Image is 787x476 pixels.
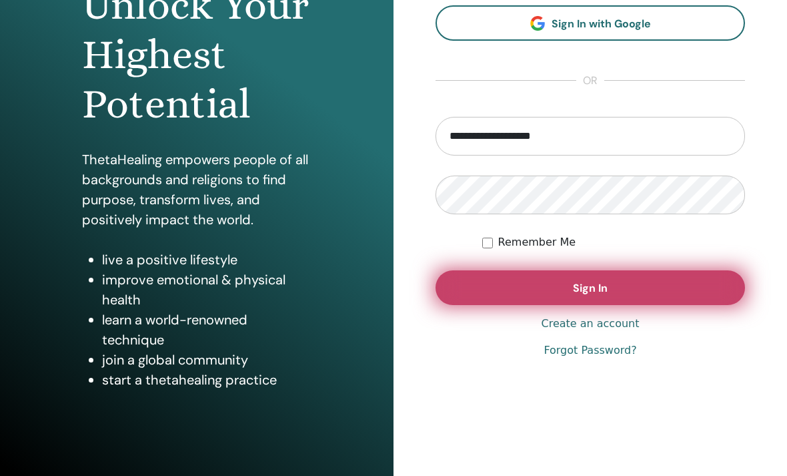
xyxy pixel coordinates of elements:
[498,234,576,250] label: Remember Me
[102,370,311,390] li: start a thetahealing practice
[436,5,745,41] a: Sign In with Google
[552,17,651,31] span: Sign In with Google
[436,270,745,305] button: Sign In
[573,281,608,295] span: Sign In
[482,234,745,250] div: Keep me authenticated indefinitely or until I manually logout
[102,250,311,270] li: live a positive lifestyle
[544,342,636,359] a: Forgot Password?
[102,270,311,310] li: improve emotional & physical health
[102,310,311,350] li: learn a world-renowned technique
[576,73,604,89] span: or
[102,350,311,370] li: join a global community
[541,316,639,332] a: Create an account
[82,150,311,230] p: ThetaHealing empowers people of all backgrounds and religions to find purpose, transform lives, a...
